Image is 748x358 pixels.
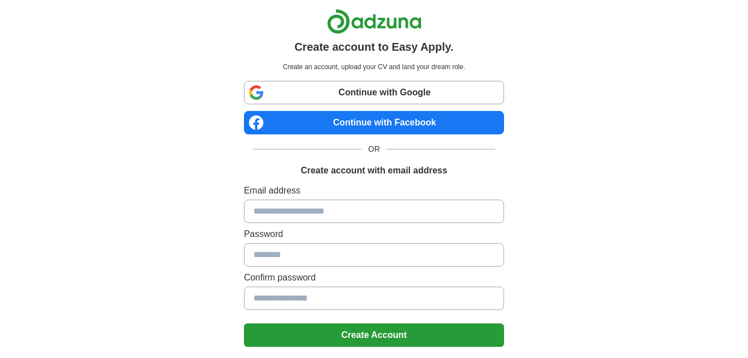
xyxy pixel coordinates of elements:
[244,81,504,104] a: Continue with Google
[244,323,504,347] button: Create Account
[244,271,504,284] label: Confirm password
[246,62,502,72] p: Create an account, upload your CV and land your dream role.
[244,184,504,197] label: Email address
[295,38,454,55] h1: Create account to Easy Apply.
[361,143,387,155] span: OR
[244,228,504,241] label: Password
[244,111,504,134] a: Continue with Facebook
[301,164,447,177] h1: Create account with email address
[327,9,422,34] img: Adzuna logo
